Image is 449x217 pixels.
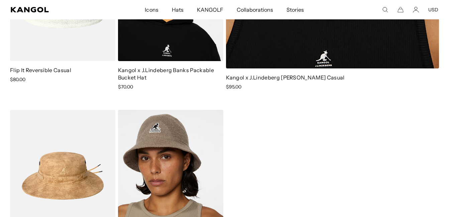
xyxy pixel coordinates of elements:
[398,7,404,13] button: Cart
[10,67,71,73] a: Flip It Reversible Casual
[118,67,214,81] a: Kangol x J.Lindeberg Banks Packable Bucket Hat
[428,7,438,13] button: USD
[226,84,241,90] span: $95.00
[413,7,419,13] a: Account
[118,84,133,90] span: $70.00
[226,74,345,81] a: Kangol x J.Lindeberg [PERSON_NAME] Casual
[10,76,25,82] span: $80.00
[11,7,96,12] a: Kangol
[382,7,388,13] summary: Search here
